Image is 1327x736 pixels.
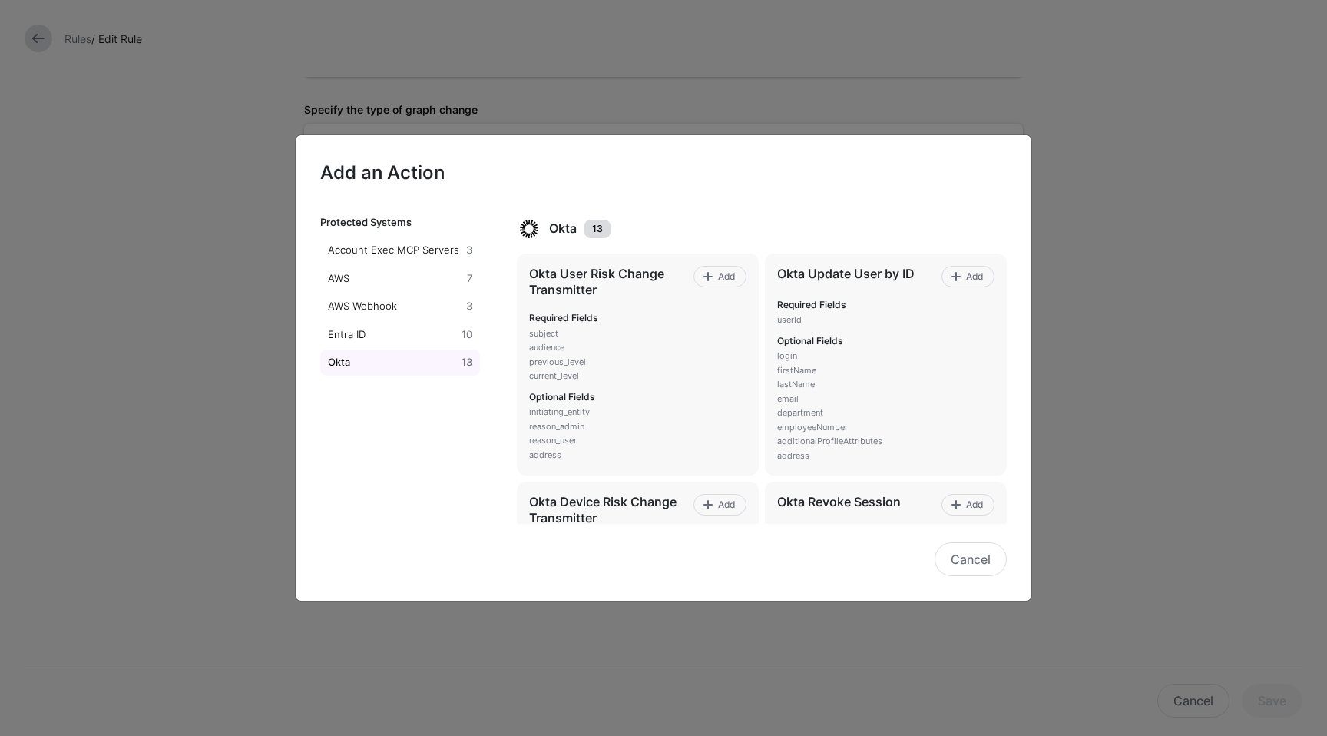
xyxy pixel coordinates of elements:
div: Account Exec MCP Servers [325,243,463,258]
p: additionalProfileAttributes [777,435,994,448]
p: lastName [777,378,994,391]
p: employeeNumber [777,421,994,434]
h4: Okta Device Risk Change Transmitter [529,494,687,526]
div: AWS [325,271,464,287]
span: Add [965,270,985,283]
h4: Okta Update User by ID [777,266,935,282]
div: Entra ID [325,327,458,343]
div: Okta [325,355,458,370]
p: reason_admin [529,420,746,433]
p: current_level [529,370,746,383]
div: 10 [458,327,475,343]
div: 13 [458,355,475,370]
div: 7 [464,271,475,287]
p: login [777,350,994,363]
p: email [777,393,994,406]
p: initiating_entity [529,406,746,419]
h6: Optional Fields [777,336,994,346]
h4: Okta Revoke Session [777,494,935,510]
h3: Okta [549,221,577,236]
div: 3 [463,243,475,258]
h2: Add an Action [320,160,1007,186]
p: previous_level [529,356,746,369]
p: address [777,449,994,462]
h3: Protected Systems [320,217,480,229]
p: audience [529,341,746,354]
h6: Required Fields [777,300,994,310]
span: Add [716,270,736,283]
div: 3 [463,299,475,314]
small: 13 [584,220,611,238]
h4: Okta User Risk Change Transmitter [529,266,687,298]
span: Add [716,498,736,512]
span: Add [965,498,985,512]
div: AWS Webhook [325,299,463,314]
p: address [529,449,746,462]
p: department [777,406,994,419]
h6: Required Fields [529,313,746,323]
p: subject [529,327,746,340]
p: reason_user [529,434,746,447]
h6: Optional Fields [529,392,746,403]
img: svg+xml;base64,PHN2ZyB3aWR0aD0iNjQiIGhlaWdodD0iNjQiIHZpZXdCb3g9IjAgMCA2NCA2NCIgZmlsbD0ibm9uZSIgeG... [517,217,541,241]
p: userId [777,313,994,327]
button: Cancel [935,542,1007,576]
p: firstName [777,364,994,377]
